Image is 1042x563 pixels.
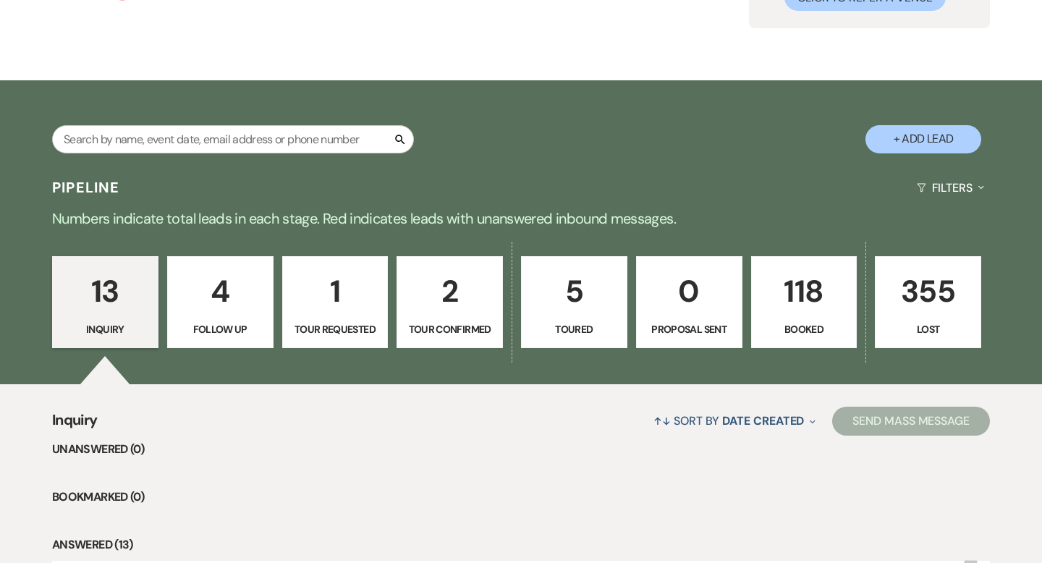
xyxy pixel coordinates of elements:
a: 1Tour Requested [282,256,389,349]
a: 13Inquiry [52,256,158,349]
h3: Pipeline [52,177,120,198]
p: 118 [761,267,848,316]
p: 4 [177,267,264,316]
button: Sort By Date Created [648,402,821,440]
a: 4Follow Up [167,256,274,349]
p: Follow Up [177,321,264,337]
button: Filters [911,169,990,207]
p: Tour Requested [292,321,379,337]
li: Answered (13) [52,536,990,554]
p: Proposal Sent [645,321,733,337]
a: 355Lost [875,256,981,349]
p: 2 [406,267,494,316]
input: Search by name, event date, email address or phone number [52,125,414,153]
p: Booked [761,321,848,337]
p: 1 [292,267,379,316]
p: Tour Confirmed [406,321,494,337]
p: Toured [530,321,618,337]
p: Lost [884,321,972,337]
span: Date Created [722,413,804,428]
a: 5Toured [521,256,627,349]
p: 5 [530,267,618,316]
p: 355 [884,267,972,316]
p: 13 [62,267,149,316]
li: Bookmarked (0) [52,488,990,507]
li: Unanswered (0) [52,440,990,459]
span: ↑↓ [653,413,671,428]
a: 0Proposal Sent [636,256,742,349]
p: 0 [645,267,733,316]
span: Inquiry [52,409,98,440]
button: Send Mass Message [832,407,990,436]
button: + Add Lead [865,125,981,153]
p: Inquiry [62,321,149,337]
a: 118Booked [751,256,857,349]
a: 2Tour Confirmed [397,256,503,349]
